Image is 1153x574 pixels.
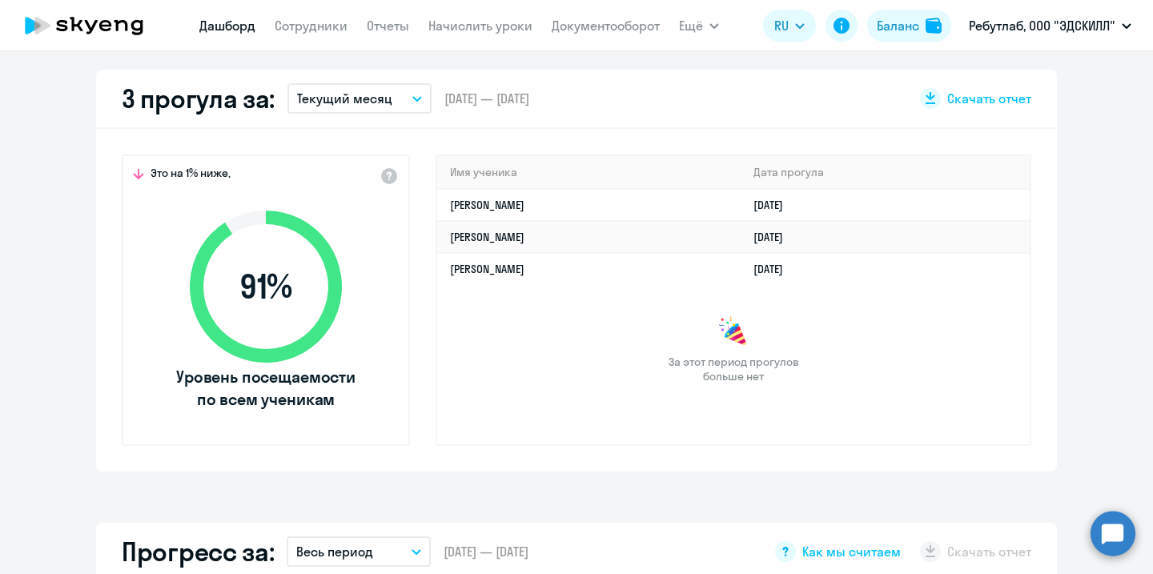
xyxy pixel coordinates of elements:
[122,536,274,568] h2: Прогресс за:
[450,230,524,244] a: [PERSON_NAME]
[287,83,432,114] button: Текущий месяц
[287,536,431,567] button: Весь период
[428,18,532,34] a: Начислить уроки
[151,166,231,185] span: Это на 1% ниже,
[753,198,796,212] a: [DATE]
[174,366,358,411] span: Уровень посещаемости по всем ученикам
[552,18,660,34] a: Документооборот
[753,230,796,244] a: [DATE]
[753,262,796,276] a: [DATE]
[679,10,719,42] button: Ещё
[717,316,749,348] img: congrats
[297,89,392,108] p: Текущий месяц
[296,542,373,561] p: Весь период
[450,198,524,212] a: [PERSON_NAME]
[199,18,255,34] a: Дашборд
[679,16,703,35] span: Ещё
[877,16,919,35] div: Баланс
[926,18,942,34] img: balance
[947,90,1031,107] span: Скачать отчет
[666,355,801,383] span: За этот период прогулов больше нет
[444,90,529,107] span: [DATE] — [DATE]
[367,18,409,34] a: Отчеты
[802,543,901,560] span: Как мы считаем
[969,16,1115,35] p: Ребутлаб, ООО "ЭДСКИЛЛ"
[763,10,816,42] button: RU
[437,156,741,189] th: Имя ученика
[122,82,275,114] h2: 3 прогула за:
[867,10,951,42] button: Балансbalance
[450,262,524,276] a: [PERSON_NAME]
[444,543,528,560] span: [DATE] — [DATE]
[961,6,1139,45] button: Ребутлаб, ООО "ЭДСКИЛЛ"
[774,16,789,35] span: RU
[275,18,348,34] a: Сотрудники
[174,267,358,306] span: 91 %
[741,156,1030,189] th: Дата прогула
